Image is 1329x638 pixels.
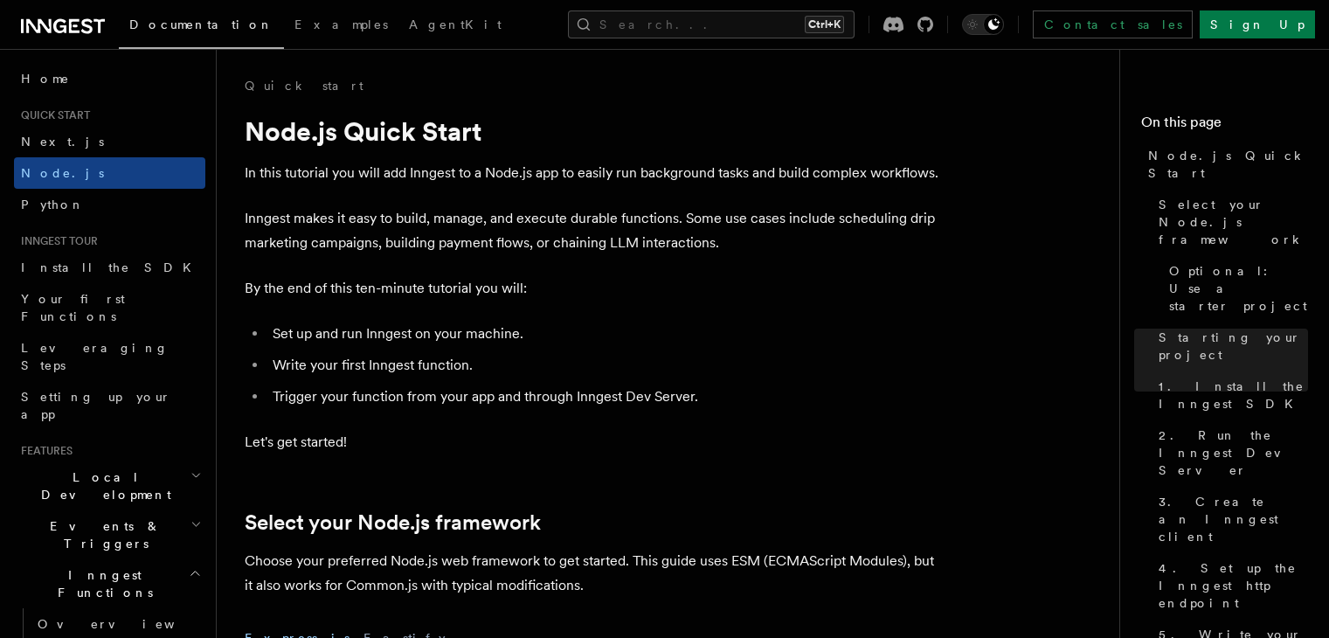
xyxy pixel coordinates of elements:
p: Let's get started! [245,430,944,454]
p: Choose your preferred Node.js web framework to get started. This guide uses ESM (ECMAScript Modul... [245,549,944,598]
li: Set up and run Inngest on your machine. [267,322,944,346]
button: Toggle dark mode [962,14,1004,35]
a: Leveraging Steps [14,332,205,381]
span: Setting up your app [21,390,171,421]
a: AgentKit [398,5,512,47]
a: Setting up your app [14,381,205,430]
a: Home [14,63,205,94]
a: Sign Up [1200,10,1315,38]
span: Select your Node.js framework [1159,196,1308,248]
a: Node.js Quick Start [1141,140,1308,189]
span: Node.js Quick Start [1148,147,1308,182]
a: Install the SDK [14,252,205,283]
a: Select your Node.js framework [1152,189,1308,255]
span: Starting your project [1159,329,1308,364]
span: Node.js [21,166,104,180]
span: AgentKit [409,17,502,31]
button: Inngest Functions [14,559,205,608]
a: Contact sales [1033,10,1193,38]
span: 4. Set up the Inngest http endpoint [1159,559,1308,612]
span: Inngest Functions [14,566,189,601]
span: Next.js [21,135,104,149]
li: Write your first Inngest function. [267,353,944,378]
a: Quick start [245,77,363,94]
a: Examples [284,5,398,47]
a: 2. Run the Inngest Dev Server [1152,420,1308,486]
a: Documentation [119,5,284,49]
h1: Node.js Quick Start [245,115,944,147]
a: Your first Functions [14,283,205,332]
button: Events & Triggers [14,510,205,559]
span: Home [21,70,70,87]
h4: On this page [1141,112,1308,140]
kbd: Ctrl+K [805,16,844,33]
span: Features [14,444,73,458]
span: Inngest tour [14,234,98,248]
span: Examples [294,17,388,31]
span: 1. Install the Inngest SDK [1159,378,1308,413]
span: Quick start [14,108,90,122]
span: Overview [38,617,218,631]
p: Inngest makes it easy to build, manage, and execute durable functions. Some use cases include sch... [245,206,944,255]
a: Optional: Use a starter project [1162,255,1308,322]
a: 4. Set up the Inngest http endpoint [1152,552,1308,619]
button: Local Development [14,461,205,510]
a: 1. Install the Inngest SDK [1152,371,1308,420]
span: Install the SDK [21,260,202,274]
span: 2. Run the Inngest Dev Server [1159,426,1308,479]
a: Select your Node.js framework [245,510,541,535]
a: Next.js [14,126,205,157]
span: Leveraging Steps [21,341,169,372]
span: Local Development [14,468,190,503]
button: Search...Ctrl+K [568,10,855,38]
a: 3. Create an Inngest client [1152,486,1308,552]
li: Trigger your function from your app and through Inngest Dev Server. [267,385,944,409]
p: By the end of this ten-minute tutorial you will: [245,276,944,301]
span: 3. Create an Inngest client [1159,493,1308,545]
span: Optional: Use a starter project [1169,262,1308,315]
p: In this tutorial you will add Inngest to a Node.js app to easily run background tasks and build c... [245,161,944,185]
a: Python [14,189,205,220]
a: Starting your project [1152,322,1308,371]
a: Node.js [14,157,205,189]
span: Python [21,198,85,212]
span: Your first Functions [21,292,125,323]
span: Documentation [129,17,273,31]
span: Events & Triggers [14,517,190,552]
